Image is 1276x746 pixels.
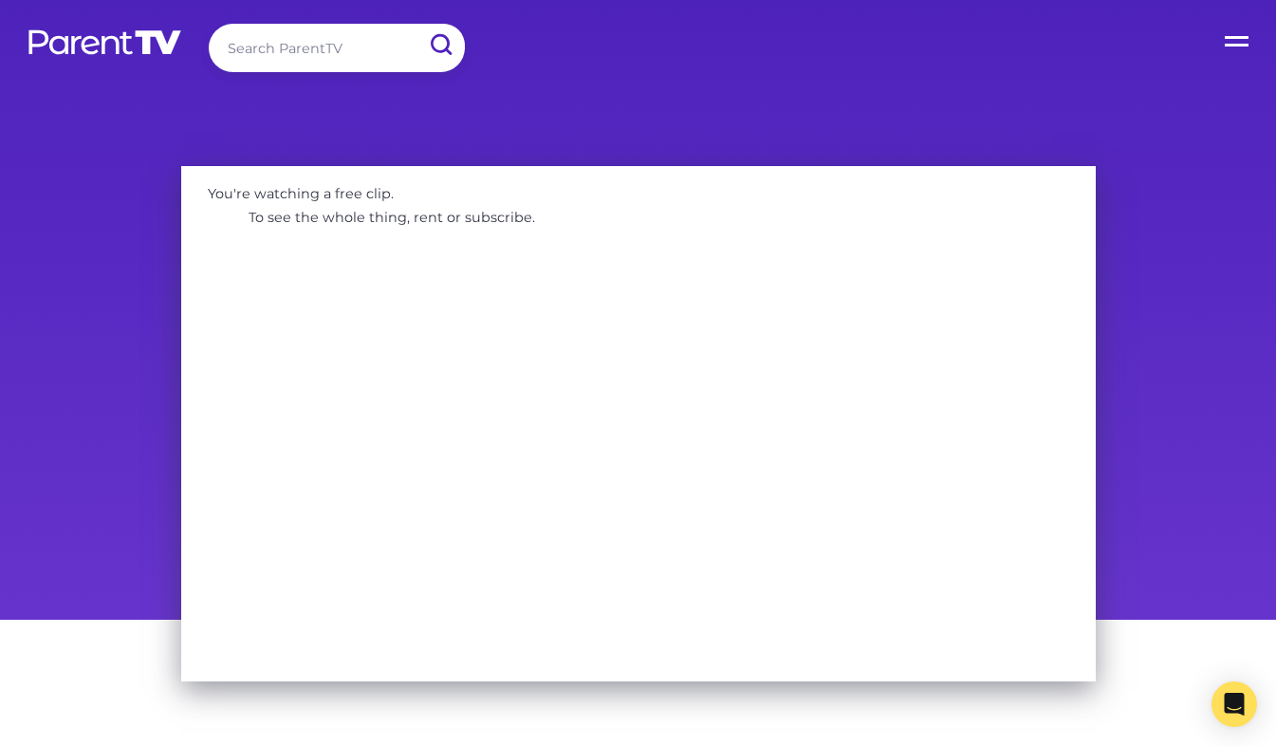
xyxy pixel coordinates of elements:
input: Search ParentTV [209,24,465,72]
p: To see the whole thing, rent or subscribe. [235,204,549,232]
input: Submit [416,24,465,66]
div: Open Intercom Messenger [1211,681,1257,727]
img: parenttv-logo-white.4c85aaf.svg [27,28,183,56]
p: You're watching a free clip. [194,179,408,207]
